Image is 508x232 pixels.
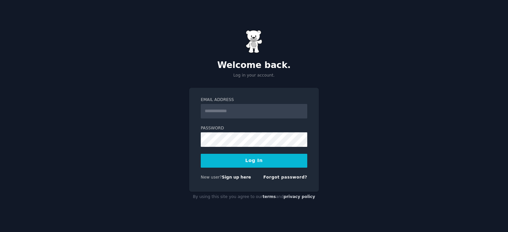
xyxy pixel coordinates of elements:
[263,175,307,180] a: Forgot password?
[246,30,262,53] img: Gummy Bear
[201,154,307,168] button: Log In
[201,175,222,180] span: New user?
[189,60,319,71] h2: Welcome back.
[189,73,319,79] p: Log in your account.
[201,125,307,131] label: Password
[189,192,319,202] div: By using this site you agree to our and
[263,194,276,199] a: terms
[283,194,315,199] a: privacy policy
[222,175,251,180] a: Sign up here
[201,97,307,103] label: Email Address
